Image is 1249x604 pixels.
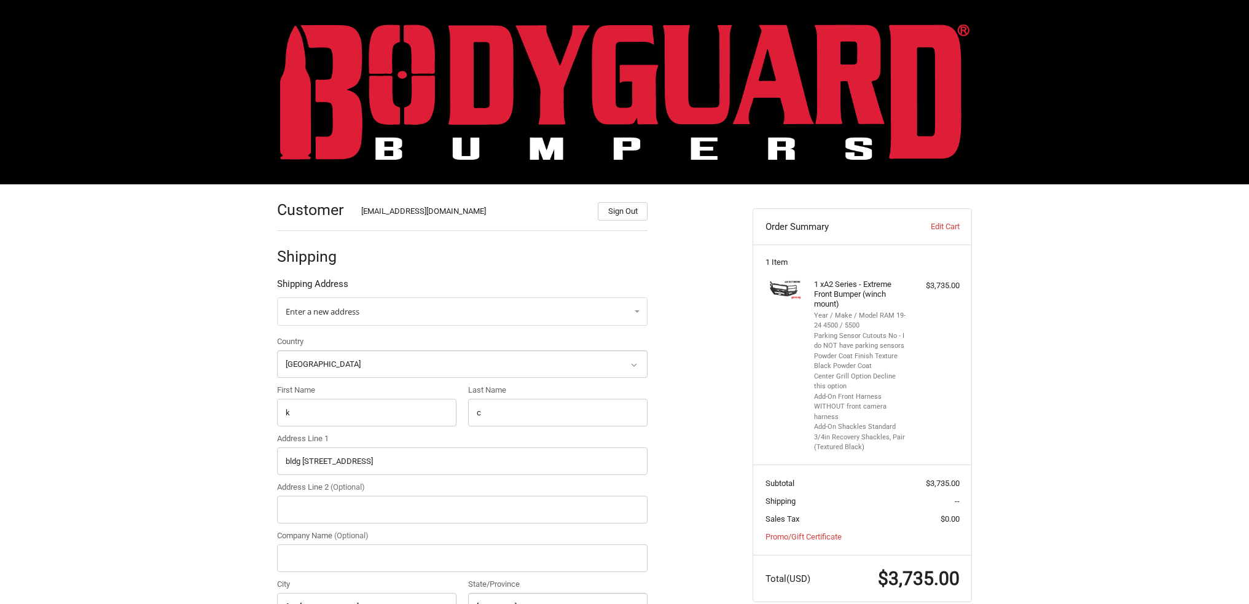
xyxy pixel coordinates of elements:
h3: Order Summary [765,221,899,233]
legend: Shipping Address [277,277,348,297]
li: Year / Make / Model RAM 19-24 4500 / 5500 [814,311,908,331]
label: Country [277,335,648,348]
li: Add-On Front Harness WITHOUT front camera harness [814,392,908,423]
label: Company Name [277,530,648,542]
span: $0.00 [941,514,960,524]
button: Sign Out [598,202,648,221]
div: [EMAIL_ADDRESS][DOMAIN_NAME] [361,205,586,221]
span: $3,735.00 [878,568,960,589]
iframe: Chat Widget [1188,545,1249,604]
span: Total (USD) [765,573,810,584]
label: Last Name [468,384,648,396]
li: Parking Sensor Cutouts No - I do NOT have parking sensors [814,331,908,351]
h4: 1 x A2 Series - Extreme Front Bumper (winch mount) [814,280,908,310]
label: State/Province [468,578,648,590]
span: Shipping [765,496,796,506]
div: $3,735.00 [911,280,960,292]
label: First Name [277,384,456,396]
img: BODYGUARD BUMPERS [280,24,969,160]
span: -- [955,496,960,506]
small: (Optional) [334,531,369,540]
label: Address Line 1 [277,433,648,445]
li: Powder Coat Finish Texture Black Powder Coat [814,351,908,372]
a: Enter or select a different address [277,297,648,326]
h2: Shipping [277,247,349,266]
span: Subtotal [765,479,794,488]
a: Promo/Gift Certificate [765,532,842,541]
span: Enter a new address [286,306,359,317]
span: $3,735.00 [926,479,960,488]
small: (Optional) [331,482,365,492]
label: Address Line 2 [277,481,648,493]
h2: Customer [277,200,349,219]
a: Edit Cart [898,221,959,233]
li: Center Grill Option Decline this option [814,372,908,392]
span: Sales Tax [765,514,799,524]
label: City [277,578,456,590]
h3: 1 Item [765,257,960,267]
li: Add-On Shackles Standard 3/4in Recovery Shackles, Pair (Textured Black) [814,422,908,453]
